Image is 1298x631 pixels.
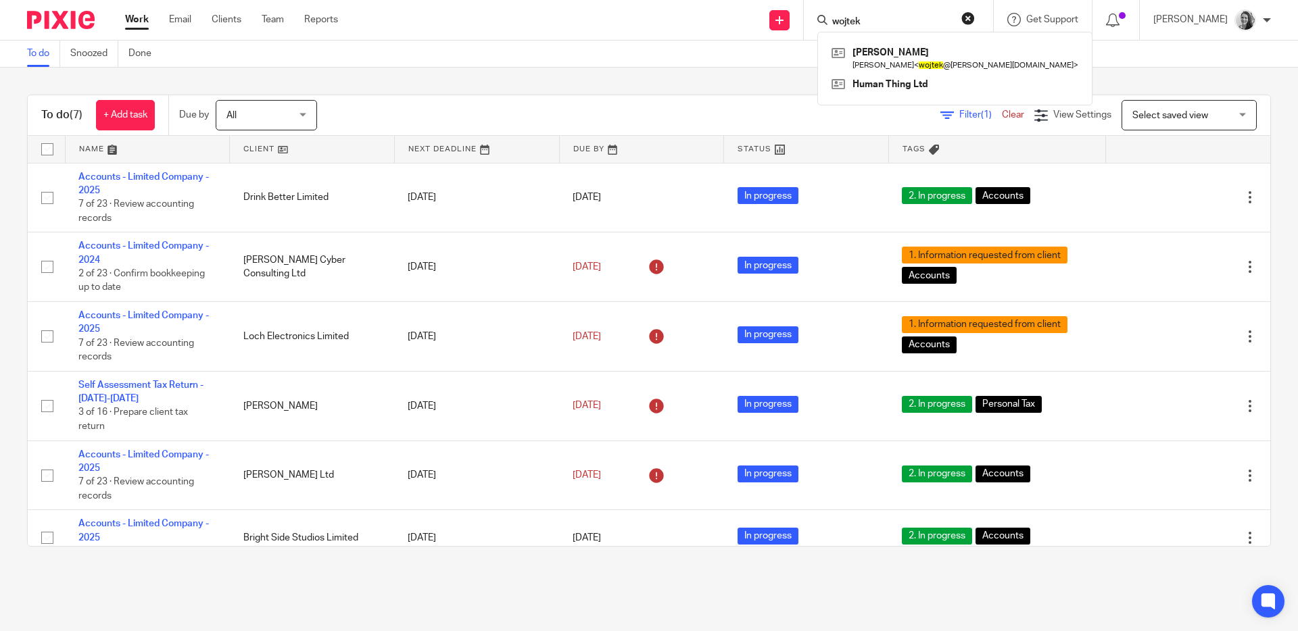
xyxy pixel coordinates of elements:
a: + Add task [96,100,155,130]
td: [DATE] [394,163,559,232]
span: In progress [738,396,798,413]
span: 3 of 16 · Prepare client tax return [78,408,188,432]
span: 2. In progress [902,396,972,413]
span: View Settings [1053,110,1111,120]
span: Accounts [976,465,1030,482]
span: Accounts [902,336,957,353]
td: [PERSON_NAME] Cyber Consulting Ltd [230,232,395,302]
span: 2. In progress [902,187,972,204]
span: Get Support [1026,15,1078,24]
span: In progress [738,257,798,274]
a: Clients [212,13,241,26]
a: Work [125,13,149,26]
p: [PERSON_NAME] [1153,13,1228,26]
span: [DATE] [573,470,601,480]
img: IMG-0056.JPG [1234,9,1256,31]
a: Accounts - Limited Company - 2025 [78,172,209,195]
span: All [226,111,237,120]
a: To do [27,41,60,67]
span: Personal Tax [976,396,1042,413]
td: [DATE] [394,302,559,372]
h1: To do [41,108,82,122]
a: Accounts - Limited Company - 2025 [78,519,209,542]
a: Clear [1002,110,1024,120]
a: Self Assessment Tax Return - [DATE]-[DATE] [78,380,203,403]
td: Bright Side Studios Limited [230,510,395,565]
td: [DATE] [394,232,559,302]
span: 7 of 23 · Review accounting records [78,478,194,501]
span: [DATE] [573,401,601,411]
td: [DATE] [394,510,559,565]
a: Accounts - Limited Company - 2025 [78,450,209,473]
span: [DATE] [573,533,601,542]
a: Team [262,13,284,26]
span: 7 of 23 · Review accounting records [78,199,194,223]
p: Due by [179,108,209,122]
a: Accounts - Limited Company - 2025 [78,311,209,334]
span: Tags [903,145,926,153]
td: Loch Electronics Limited [230,302,395,372]
span: Filter [959,110,1002,120]
span: Accounts [976,528,1030,545]
span: (7) [70,109,82,120]
span: [DATE] [573,262,601,272]
td: [PERSON_NAME] Ltd [230,440,395,510]
a: Reports [304,13,338,26]
input: Search [831,16,953,28]
a: Snoozed [70,41,118,67]
td: [DATE] [394,371,559,440]
a: Email [169,13,191,26]
span: [DATE] [573,332,601,341]
span: 1. Information requested from client [902,316,1067,333]
img: Pixie [27,11,95,29]
button: Clear [961,11,975,25]
span: 2 of 23 · Confirm bookkeeping up to date [78,269,205,293]
span: 1. Information requested from client [902,247,1067,263]
td: Drink Better Limited [230,163,395,232]
span: Accounts [976,187,1030,204]
span: In progress [738,465,798,482]
span: In progress [738,528,798,545]
span: Accounts [902,267,957,284]
span: Select saved view [1132,111,1208,120]
span: 7 of 23 · Review accounting records [78,338,194,362]
span: (1) [981,110,992,120]
td: [PERSON_NAME] [230,371,395,440]
span: 2. In progress [902,465,972,482]
a: Done [128,41,162,67]
a: Accounts - Limited Company - 2024 [78,241,209,264]
span: [DATE] [573,193,601,202]
span: In progress [738,187,798,204]
span: 2. In progress [902,528,972,545]
span: In progress [738,326,798,343]
td: [DATE] [394,440,559,510]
